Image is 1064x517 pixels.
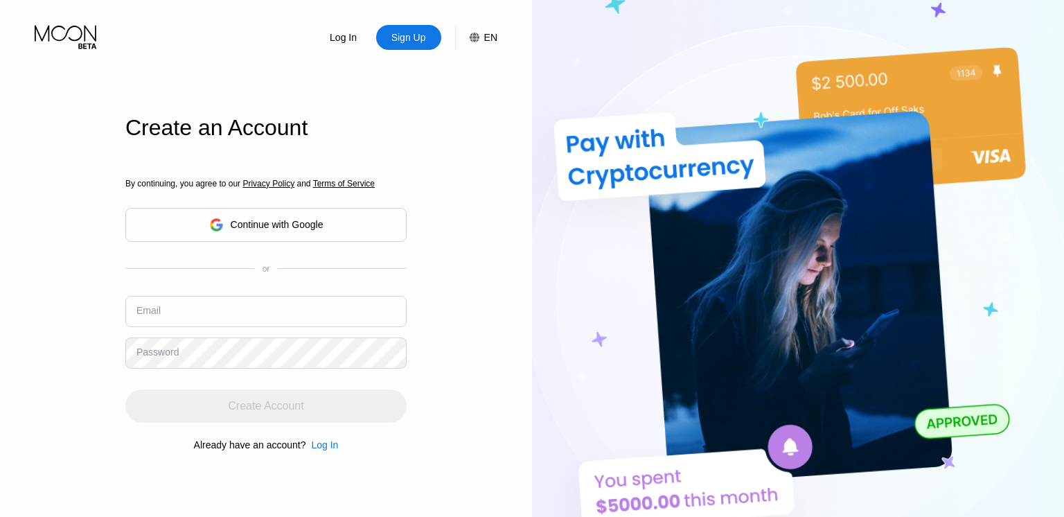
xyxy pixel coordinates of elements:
div: Password [136,347,179,358]
div: Already have an account? [194,439,306,450]
span: Terms of Service [313,179,375,189]
div: Continue with Google [231,219,323,230]
span: Privacy Policy [242,179,294,189]
div: EN [484,32,497,43]
div: Log In [311,439,338,450]
div: Log In [328,30,358,44]
div: or [263,264,270,274]
span: and [294,179,313,189]
div: EN [455,25,497,50]
div: Sign Up [390,30,427,44]
div: Log In [311,25,376,50]
div: Create an Account [125,115,407,141]
div: Sign Up [376,25,441,50]
div: Continue with Google [125,208,407,242]
div: Email [136,305,161,316]
div: By continuing, you agree to our [125,179,407,189]
div: Log In [305,439,338,450]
